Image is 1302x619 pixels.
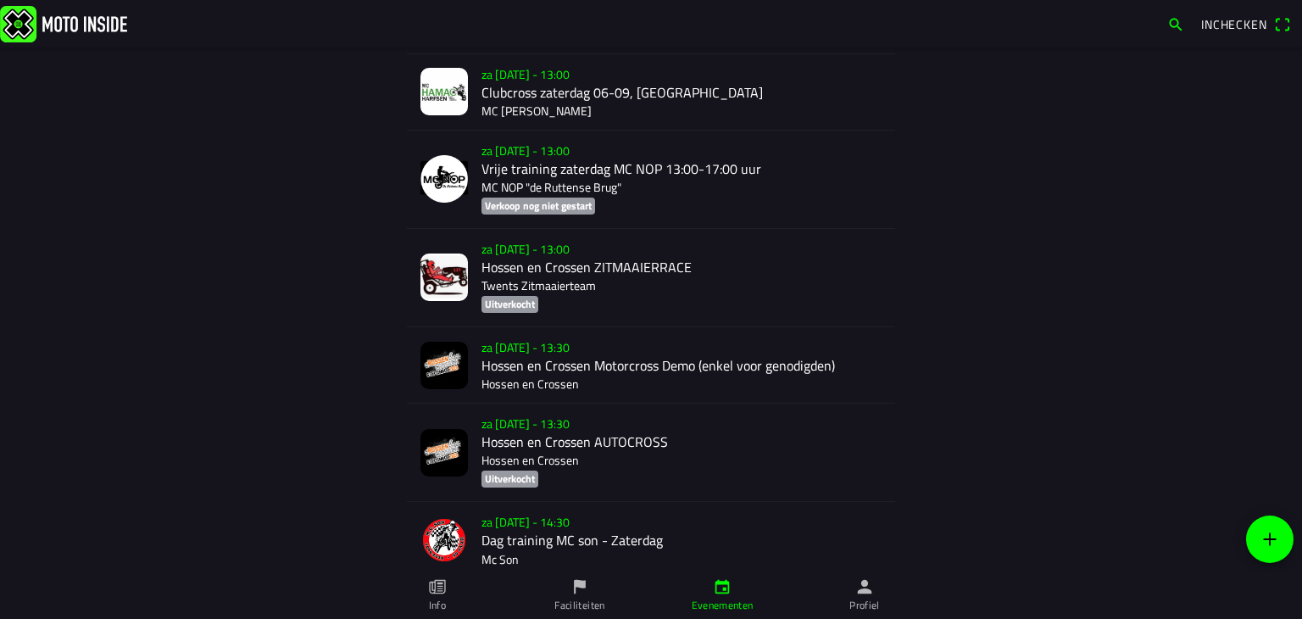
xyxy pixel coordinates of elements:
[420,68,468,115] img: Pb7bvB3gYggrXvxanTM46xP5zsFwGd4wbZB6CX1p.jpg
[1193,9,1299,38] a: Incheckenqr scanner
[855,577,874,596] ion-icon: person
[849,598,880,613] ion-label: Profiel
[429,598,446,613] ion-label: Info
[1201,15,1267,33] span: Inchecken
[407,54,895,131] a: za [DATE] - 13:00Clubcross zaterdag 06-09, [GEOGRAPHIC_DATA]MC [PERSON_NAME]
[407,229,895,327] a: za [DATE] - 13:00Hossen en Crossen ZITMAAIERRACETwents ZitmaaierteamUitverkocht
[692,598,754,613] ion-label: Evenementen
[407,327,895,404] a: za [DATE] - 13:30Hossen en Crossen Motorcross Demo (enkel voor genodigden)Hossen en Crossen
[713,577,732,596] ion-icon: calendar
[554,598,604,613] ion-label: Faciliteiten
[1260,529,1280,549] ion-icon: add
[420,155,468,203] img: NjdwpvkGicnr6oC83998ZTDUeXJJ29cK9cmzxz8K.png
[420,516,468,564] img: sfRBxcGZmvZ0K6QUyq9TbY0sbKJYVDoKWVN9jkDZ.png
[420,429,468,477] img: 3sTRFkwYFLtVROfqqJcBx52HEpdNeTOwoJe6joMk.jpg
[420,254,468,301] img: fcugZSFvzj35COuxVxVvMpNeb0ALz5e3wqyVadaE.jpeg
[1159,9,1193,38] a: search
[420,342,468,389] img: 3sTRFkwYFLtVROfqqJcBx52HEpdNeTOwoJe6joMk.jpg
[428,577,447,596] ion-icon: paper
[570,577,589,596] ion-icon: flag
[407,404,895,502] a: za [DATE] - 13:30Hossen en Crossen AUTOCROSSHossen en CrossenUitverkocht
[407,502,895,578] a: za [DATE] - 14:30Dag training MC son - ZaterdagMc Son
[407,131,895,229] a: za [DATE] - 13:00Vrije training zaterdag MC NOP 13:00-17:00 uurMC NOP "de Ruttense Brug"Verkoop n...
